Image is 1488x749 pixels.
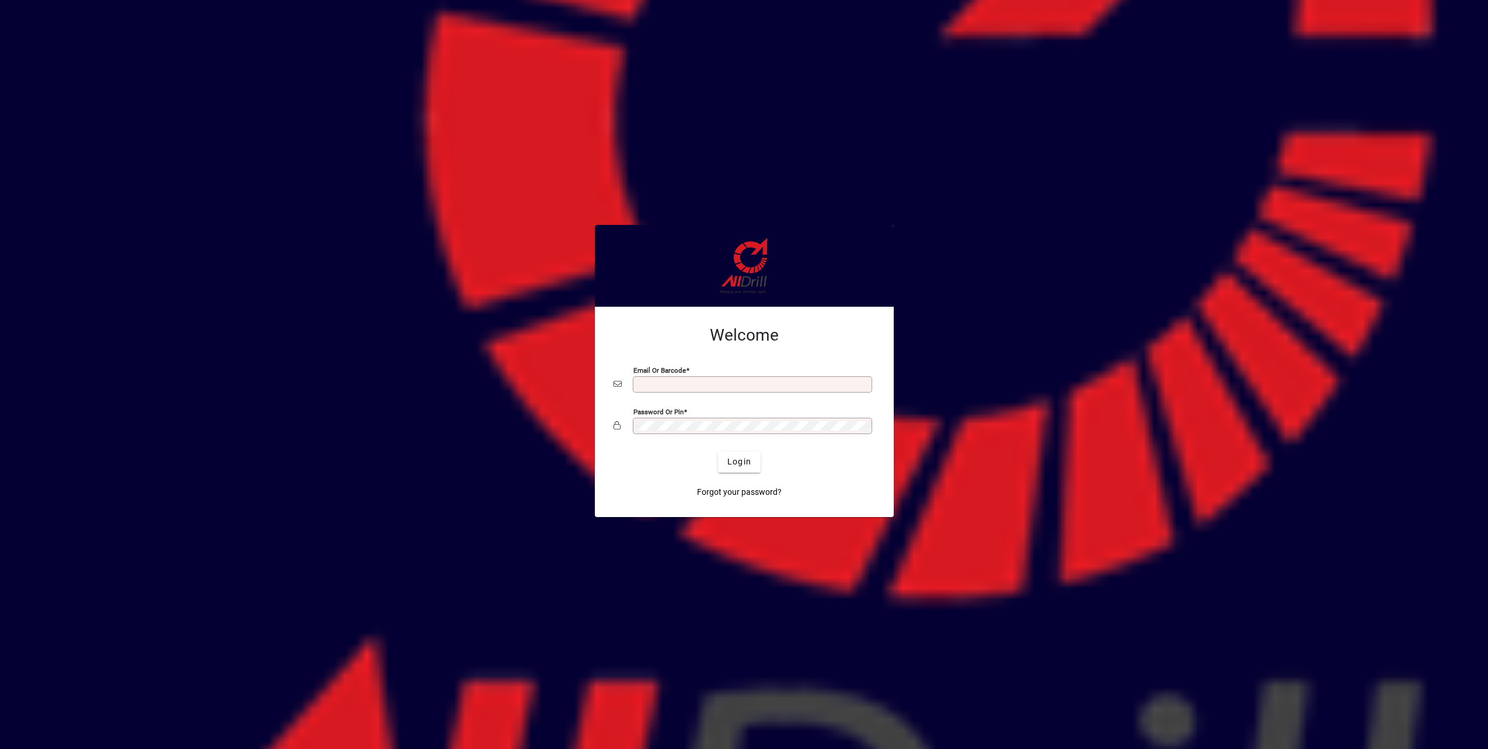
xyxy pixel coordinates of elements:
[697,486,782,498] span: Forgot your password?
[727,456,751,468] span: Login
[633,407,684,415] mat-label: Password or Pin
[692,482,786,503] a: Forgot your password?
[718,452,761,473] button: Login
[614,325,875,345] h2: Welcome
[633,366,686,374] mat-label: Email or Barcode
